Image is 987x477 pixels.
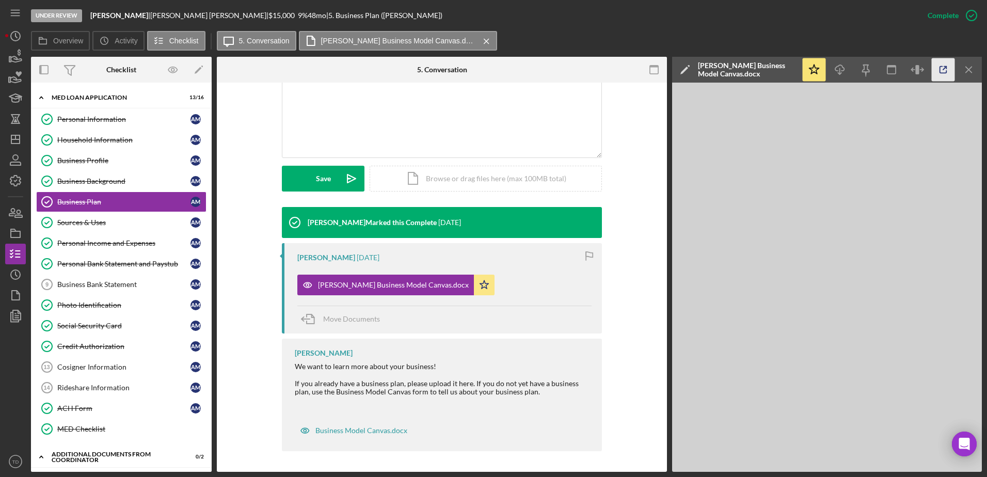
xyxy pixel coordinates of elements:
div: 48 mo [308,11,326,20]
div: Rideshare Information [57,384,190,392]
div: MED Checklist [57,425,206,433]
div: Business Bank Statement [57,280,190,289]
a: Photo IdentificationAM [36,295,206,315]
div: A M [190,279,201,290]
div: A M [190,217,201,228]
a: Sources & UsesAM [36,212,206,233]
div: Additional Documents from Coordinator [52,451,178,463]
label: Checklist [169,37,199,45]
span: $15,000 [268,11,295,20]
div: 13 / 16 [185,94,204,101]
button: Complete [917,5,982,26]
a: Social Security CardAM [36,315,206,336]
time: 2025-08-28 18:28 [438,218,461,227]
div: A M [190,176,201,186]
time: 2025-08-28 18:28 [357,253,379,262]
a: Personal InformationAM [36,109,206,130]
button: Checklist [147,31,205,51]
div: Business Background [57,177,190,185]
div: Personal Bank Statement and Paystub [57,260,190,268]
a: Business ProfileAM [36,150,206,171]
div: A M [190,403,201,414]
button: [PERSON_NAME] Business Model Canvas.docx [297,275,495,295]
div: A M [190,341,201,352]
a: 9Business Bank StatementAM [36,274,206,295]
label: Activity [115,37,137,45]
div: [PERSON_NAME] [PERSON_NAME] | [150,11,268,20]
button: Overview [31,31,90,51]
div: Business Model Canvas.docx [315,426,407,435]
div: Cosigner Information [57,363,190,371]
div: A M [190,155,201,166]
label: [PERSON_NAME] Business Model Canvas.docx [321,37,476,45]
div: Open Intercom Messenger [952,432,977,456]
div: Household Information [57,136,190,144]
a: Business BackgroundAM [36,171,206,192]
button: [PERSON_NAME] Business Model Canvas.docx [299,31,497,51]
button: Activity [92,31,144,51]
tspan: 13 [43,364,50,370]
div: [PERSON_NAME] [297,253,355,262]
a: MED Checklist [36,419,206,439]
div: MED Loan Application [52,94,178,101]
div: 9 % [298,11,308,20]
div: | 5. Business Plan ([PERSON_NAME]) [326,11,442,20]
a: Personal Income and ExpensesAM [36,233,206,253]
a: Credit AuthorizationAM [36,336,206,357]
a: Household InformationAM [36,130,206,150]
div: Under Review [31,9,82,22]
div: 5. Conversation [417,66,467,74]
iframe: Document Preview [672,83,982,472]
span: Move Documents [323,314,380,323]
div: Photo Identification [57,301,190,309]
b: [PERSON_NAME] [90,11,148,20]
div: | [90,11,150,20]
a: 13Cosigner InformationAM [36,357,206,377]
div: ACH Form [57,404,190,412]
div: Complete [928,5,959,26]
div: [PERSON_NAME] Marked this Complete [308,218,437,227]
button: Business Model Canvas.docx [295,420,412,441]
div: A M [190,321,201,331]
div: Sources & Uses [57,218,190,227]
div: A M [190,114,201,124]
button: Save [282,166,364,192]
a: ACH FormAM [36,398,206,419]
div: Save [316,166,331,192]
div: Social Security Card [57,322,190,330]
div: Personal Income and Expenses [57,239,190,247]
button: 5. Conversation [217,31,296,51]
tspan: 14 [43,385,50,391]
div: Business Profile [57,156,190,165]
button: Move Documents [297,306,390,332]
div: A M [190,238,201,248]
div: A M [190,300,201,310]
a: 14Rideshare InformationAM [36,377,206,398]
div: Business Plan [57,198,190,206]
div: [PERSON_NAME] Business Model Canvas.docx [698,61,796,78]
div: Personal Information [57,115,190,123]
label: 5. Conversation [239,37,290,45]
a: Business PlanAM [36,192,206,212]
button: TD [5,451,26,472]
div: Credit Authorization [57,342,190,351]
div: A M [190,197,201,207]
a: Personal Bank Statement and PaystubAM [36,253,206,274]
div: A M [190,362,201,372]
text: TD [12,459,19,465]
div: A M [190,135,201,145]
div: A M [190,383,201,393]
div: [PERSON_NAME] Business Model Canvas.docx [318,281,469,289]
div: Checklist [106,66,136,74]
div: [PERSON_NAME] [295,349,353,357]
div: A M [190,259,201,269]
div: We want to learn more about your business! If you already have a business plan, please upload it ... [295,362,592,395]
tspan: 9 [45,281,49,288]
div: 0 / 2 [185,454,204,460]
label: Overview [53,37,83,45]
